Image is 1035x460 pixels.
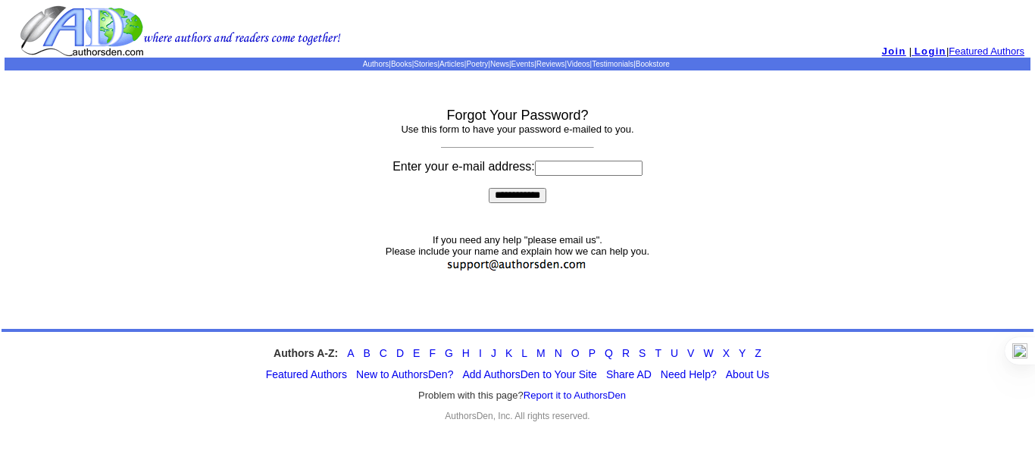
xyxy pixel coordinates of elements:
[909,45,1024,57] font: | |
[396,347,404,359] a: D
[491,347,496,359] a: J
[490,60,509,68] a: News
[511,60,535,68] a: Events
[949,45,1024,57] a: Featured Authors
[605,347,613,359] a: Q
[726,368,770,380] a: About Us
[882,45,906,57] a: Join
[723,347,730,359] a: X
[555,347,562,359] a: N
[687,347,694,359] a: V
[442,257,593,273] img: support.jpg
[413,347,420,359] a: E
[592,60,633,68] a: Testimonials
[505,347,512,359] a: K
[622,347,630,359] a: R
[5,60,1030,68] p: | | | | | | | | | |
[439,60,464,68] a: Articles
[386,234,649,275] font: If you need any help "please email us". Please include your name and explain how we can help you.
[911,45,946,57] a: Login
[739,347,746,359] a: Y
[755,347,761,359] a: Z
[536,60,565,68] a: Reviews
[606,368,652,380] a: Share AD
[462,368,596,380] a: Add AuthorsDen to Your Site
[524,390,626,401] a: Report it to AuthorsDen
[2,411,1033,421] div: AuthorsDen, Inc. All rights reserved.
[429,347,436,359] a: F
[392,160,643,173] font: Enter your e-mail address:
[466,60,488,68] a: Poetry
[636,60,670,68] a: Bookstore
[401,124,633,135] font: Use this form to have your password e-mailed to you.
[661,368,717,380] a: Need Help?
[414,60,437,68] a: Stories
[589,347,596,359] a: P
[479,347,482,359] a: I
[671,347,678,359] a: U
[536,347,546,359] a: M
[418,390,626,402] font: Problem with this page?
[274,347,338,359] strong: Authors A-Z:
[567,60,589,68] a: Videos
[571,347,580,359] a: O
[356,368,453,380] a: New to AuthorsDen?
[703,347,713,359] a: W
[363,60,389,68] a: Authors
[380,347,387,359] a: C
[446,108,588,123] font: Forgot Your Password?
[347,347,354,359] a: A
[915,45,946,57] span: Login
[445,347,453,359] a: G
[266,368,347,380] a: Featured Authors
[462,347,470,359] a: H
[20,5,341,58] img: logo.gif
[363,347,370,359] a: B
[639,347,646,359] a: S
[391,60,412,68] a: Books
[655,347,661,359] a: T
[521,347,527,359] a: L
